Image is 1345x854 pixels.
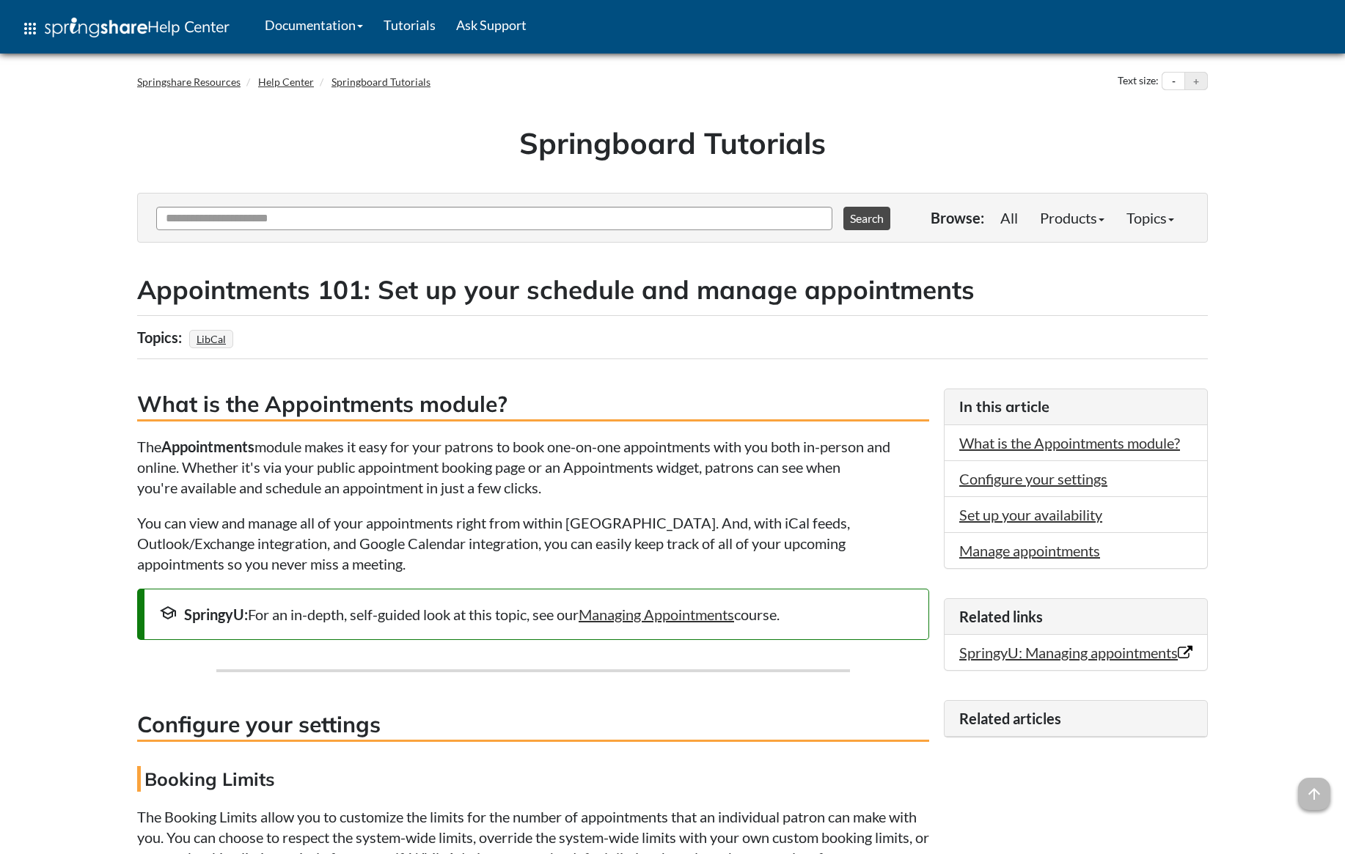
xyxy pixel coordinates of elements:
button: Search [843,207,890,230]
a: Help Center [258,76,314,88]
a: Ask Support [446,7,537,43]
strong: Appointments [161,438,254,455]
a: Springboard Tutorials [331,76,430,88]
h3: In this article [959,397,1192,417]
a: Manage appointments [959,542,1100,559]
div: Topics: [137,323,186,351]
a: apps Help Center [11,7,240,51]
a: What is the Appointments module? [959,434,1180,452]
a: Set up your availability [959,506,1102,523]
a: Tutorials [373,7,446,43]
strong: SpringyU: [184,605,248,623]
span: arrow_upward [1298,778,1330,810]
h1: Springboard Tutorials [148,122,1197,163]
a: All [989,203,1029,232]
a: Topics [1115,203,1185,232]
span: school [159,604,177,622]
a: Springshare Resources [137,76,241,88]
a: arrow_upward [1298,779,1330,797]
p: You can view and manage all of your appointments right from within [GEOGRAPHIC_DATA]. And, with i... [137,512,929,574]
button: Increase text size [1185,73,1207,90]
span: Related articles [959,710,1061,727]
button: Decrease text size [1162,73,1184,90]
p: Browse: [931,207,984,228]
h4: Booking Limits [137,766,929,792]
a: Documentation [254,7,373,43]
div: For an in-depth, self-guided look at this topic, see our course. [159,604,914,625]
div: Text size: [1115,72,1162,91]
h3: What is the Appointments module? [137,389,929,422]
h3: Configure your settings [137,709,929,742]
a: Managing Appointments [579,605,734,623]
h2: Appointments 101: Set up your schedule and manage appointments [137,272,1208,308]
a: LibCal [194,328,228,350]
span: Help Center [147,17,230,36]
img: Springshare [45,18,147,37]
p: The module makes it easy for your patrons to book one-on-one appointments with you both in-person... [137,436,929,498]
a: Products [1029,203,1115,232]
a: Configure your settings [959,470,1107,487]
span: apps [21,20,39,37]
a: SpringyU: Managing appointments [959,644,1192,661]
span: Related links [959,608,1043,625]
